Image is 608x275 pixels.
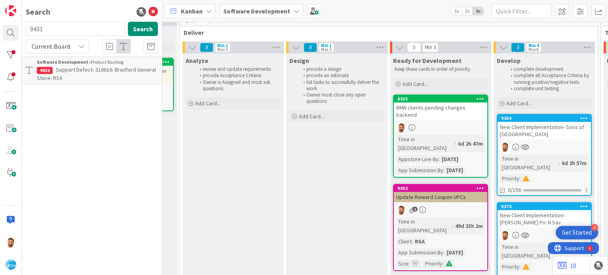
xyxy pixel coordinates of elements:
[498,142,591,152] div: AS
[217,47,228,51] div: Max 5
[412,237,413,246] span: :
[5,237,16,248] img: AS
[403,80,428,87] span: Add Card...
[32,42,70,50] span: Current Board
[394,122,487,133] div: AS
[181,6,203,16] span: Kanban
[443,248,445,257] span: :
[299,113,324,120] span: Add Card...
[425,46,436,49] div: Min 3
[217,44,228,47] div: Min 1
[452,222,453,230] span: :
[511,43,524,52] span: 3
[556,226,598,239] div: Open Get Started checklist, remaining modules: 4
[453,222,485,230] div: 49d 23h 2m
[498,203,591,228] div: 9370New Client Implementation- [PERSON_NAME] Pic N Sav
[195,66,279,72] li: review and update requirements
[498,210,591,228] div: New Client Implementation- [PERSON_NAME] Pic N Sav
[37,59,91,65] b: Software Development ›
[395,66,486,72] p: Keep these cards in order of priority.
[200,43,213,52] span: 0
[5,259,16,270] img: avatar
[506,85,591,92] li: complete unit testing
[299,92,383,105] li: Owner must close any open questions
[394,192,487,202] div: Update Reward Coupon UPCs
[501,204,591,209] div: 9370
[304,43,317,52] span: 0
[299,72,383,79] li: provide an estimate
[321,44,332,47] div: Min 1
[5,5,16,16] img: Visit kanbanzone.com
[394,185,487,202] div: 9002Update Reward Coupon UPCs
[195,79,279,92] li: Owner is Assigned and must ask questions
[528,47,539,51] div: Max 8
[506,72,591,85] li: complete all Acceptance Criteria by running positive/negative tests
[443,166,445,174] span: :
[456,139,485,148] div: 6d 2h 47m
[397,186,487,191] div: 9002
[26,6,50,18] div: Search
[558,261,576,270] a: 10
[396,259,408,268] div: Size
[289,57,309,64] span: Design
[223,7,290,15] b: Software Development
[394,205,487,215] div: AS
[500,262,519,271] div: Priority
[394,95,487,102] div: 8935
[500,154,559,172] div: Time in [GEOGRAPHIC_DATA]
[445,248,465,257] div: [DATE]
[528,44,539,47] div: Min 4
[41,3,43,9] div: 6
[506,66,591,72] li: complete development
[455,139,456,148] span: :
[498,115,591,139] div: 9369New Client Implementation- Sons of [GEOGRAPHIC_DATA]
[396,205,407,215] img: AS
[500,243,559,260] div: Time in [GEOGRAPHIC_DATA]
[445,166,465,174] div: [DATE]
[560,159,589,167] div: 6d 2h 57m
[186,57,208,64] span: Analyze
[423,259,443,268] div: Priority
[591,224,598,231] div: 4
[22,57,162,84] a: Software Development ›Product Backlog9419Support Defect- 316616- Bradford General Store- RSA
[506,100,532,107] span: Add Card...
[519,174,521,183] span: :
[498,115,591,122] div: 9369
[508,186,521,194] span: 0/156
[397,96,487,102] div: 8935
[17,1,36,11] span: Support
[396,248,443,257] div: App Submission By
[492,4,551,18] input: Quick Filter...
[500,230,510,240] img: AS
[407,43,421,52] span: 5
[451,7,462,15] span: 1x
[299,79,383,92] li: list tasks to successfully deliver the work
[440,155,460,163] div: [DATE]
[37,66,156,82] span: Support Defect- 316616- Bradford General Store- RSA
[462,7,473,15] span: 2x
[562,229,592,237] div: Get Started
[439,155,440,163] span: :
[195,72,279,79] li: provide Acceptance Criteria
[396,155,439,163] div: Appstore Live By
[396,217,452,235] div: Time in [GEOGRAPHIC_DATA]
[321,47,331,51] div: Max 3
[500,142,510,152] img: AS
[184,28,588,36] span: Deliver
[299,66,383,72] li: provide a design
[498,122,591,139] div: New Client Implementation- Sons of [GEOGRAPHIC_DATA]
[37,67,53,74] div: 9419
[394,185,487,192] div: 9002
[408,259,410,268] span: :
[396,122,407,133] img: AS
[498,203,591,210] div: 9370
[26,22,125,36] input: Search for title...
[394,102,487,120] div: RMN clients pending changes backend
[500,174,519,183] div: Priority
[396,237,412,246] div: Client
[128,22,158,36] button: Search
[37,59,158,66] div: Product Backlog
[394,95,487,120] div: 8935RMN clients pending changes backend
[473,7,483,15] span: 3x
[195,100,220,107] span: Add Card...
